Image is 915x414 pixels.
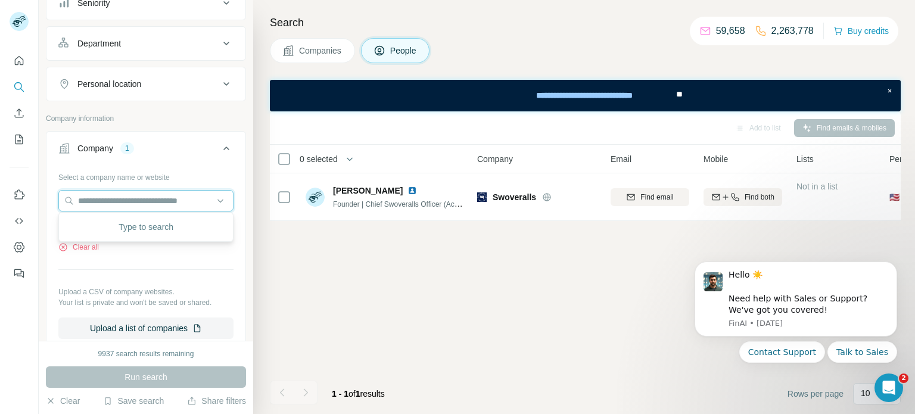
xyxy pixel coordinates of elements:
[10,236,29,258] button: Dashboard
[10,210,29,232] button: Use Surfe API
[58,317,234,339] button: Upload a list of companies
[899,373,908,383] span: 2
[46,70,245,98] button: Personal location
[299,45,343,57] span: Companies
[300,153,338,165] span: 0 selected
[332,389,385,399] span: results
[98,348,194,359] div: 9937 search results remaining
[77,142,113,154] div: Company
[306,188,325,207] img: Avatar
[477,192,487,202] img: Logo of Swoveralls
[58,242,99,253] button: Clear all
[46,134,245,167] button: Company1
[356,389,360,399] span: 1
[833,23,889,39] button: Buy credits
[10,50,29,71] button: Quick start
[120,143,134,154] div: 1
[704,153,728,165] span: Mobile
[677,247,915,408] iframe: Intercom notifications message
[390,45,418,57] span: People
[46,395,80,407] button: Clear
[77,38,121,49] div: Department
[46,113,246,124] p: Company information
[889,191,900,203] span: 🇺🇸
[771,24,814,38] p: 2,263,778
[493,191,536,203] span: Swoveralls
[103,395,164,407] button: Save search
[10,263,29,284] button: Feedback
[407,186,417,195] img: LinkedIn logo
[796,153,814,165] span: Lists
[348,389,356,399] span: of
[46,29,245,58] button: Department
[716,24,745,38] p: 59,658
[640,192,673,203] span: Find email
[477,153,513,165] span: Company
[61,215,231,239] div: Type to search
[270,14,901,31] h4: Search
[704,188,782,206] button: Find both
[745,192,774,203] span: Find both
[611,188,689,206] button: Find email
[333,185,403,197] span: [PERSON_NAME]
[58,297,234,308] p: Your list is private and won't be saved or shared.
[10,76,29,98] button: Search
[58,167,234,183] div: Select a company name or website
[796,182,838,191] span: Not in a list
[58,287,234,297] p: Upload a CSV of company websites.
[611,153,631,165] span: Email
[270,80,901,111] iframe: Banner
[332,389,348,399] span: 1 - 1
[10,184,29,206] button: Use Surfe on LinkedIn
[333,199,477,208] span: Founder | Chief Swoveralls Officer (Acquired)
[10,129,29,150] button: My lists
[187,395,246,407] button: Share filters
[77,78,141,90] div: Personal location
[10,102,29,124] button: Enrich CSV
[874,373,903,402] iframe: Intercom live chat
